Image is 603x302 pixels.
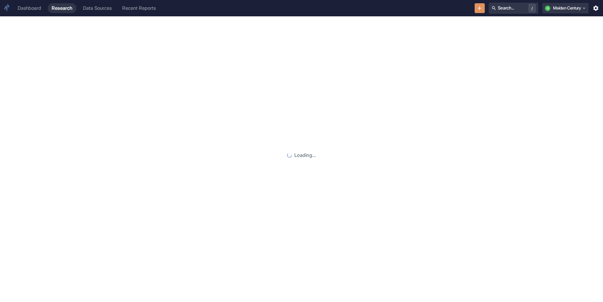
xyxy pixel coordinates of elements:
button: QMaiden Century [542,3,589,13]
p: Loading... [294,152,316,159]
div: Data Sources [83,5,112,11]
div: Research [52,5,73,11]
button: Search.../ [489,3,538,14]
div: Dashboard [18,5,41,11]
div: Q [545,6,550,11]
a: Data Sources [79,3,116,13]
a: Research [48,3,76,13]
a: Recent Reports [118,3,160,13]
button: New Resource [475,3,485,13]
a: Dashboard [14,3,45,13]
div: Recent Reports [122,5,156,11]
